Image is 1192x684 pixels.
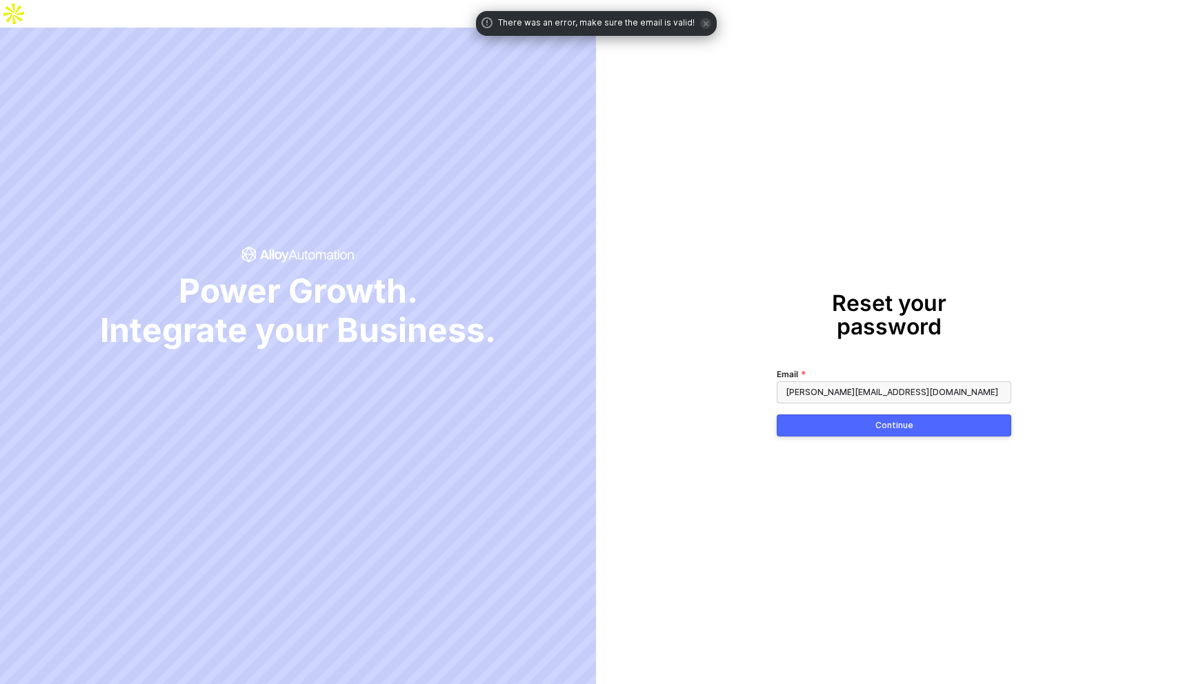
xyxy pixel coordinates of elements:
[100,271,496,350] span: Power Growth. Integrate your Business.
[481,17,493,28] span: icon-exclamation
[498,17,695,30] span: There was an error, make sure the email is valid!
[777,368,806,381] label: Email
[241,246,355,263] span: icon-success
[777,381,1011,403] input: Email
[777,292,1001,338] h1: Reset your password
[875,420,913,431] div: Continue
[777,414,1011,436] button: Continue
[700,18,711,29] span: icon-close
